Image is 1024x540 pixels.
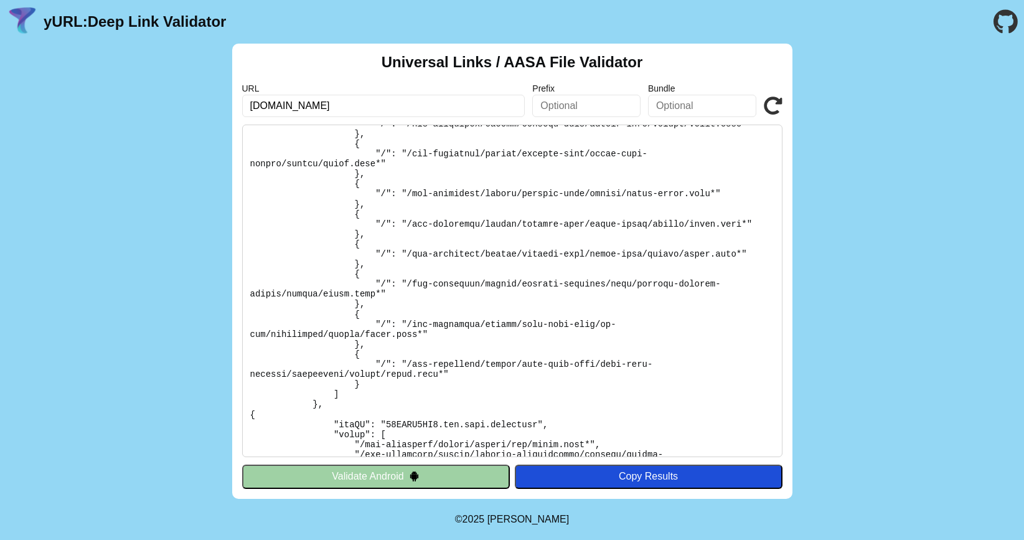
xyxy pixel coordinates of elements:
[648,95,756,117] input: Optional
[521,471,776,482] div: Copy Results
[532,95,641,117] input: Optional
[242,95,525,117] input: Required
[242,83,525,93] label: URL
[532,83,641,93] label: Prefix
[648,83,756,93] label: Bundle
[487,514,570,524] a: Michael Ibragimchayev's Personal Site
[463,514,485,524] span: 2025
[382,54,643,71] h2: Universal Links / AASA File Validator
[242,125,782,457] pre: Lorem ipsu do: sitam://consecteturadipis.elitse.do/eiusm-tem-inci-utlaboreetd Ma Aliquaen: Admi V...
[515,465,782,488] button: Copy Results
[6,6,39,38] img: yURL Logo
[242,465,510,488] button: Validate Android
[44,13,226,31] a: yURL:Deep Link Validator
[409,471,420,481] img: droidIcon.svg
[455,499,569,540] footer: ©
